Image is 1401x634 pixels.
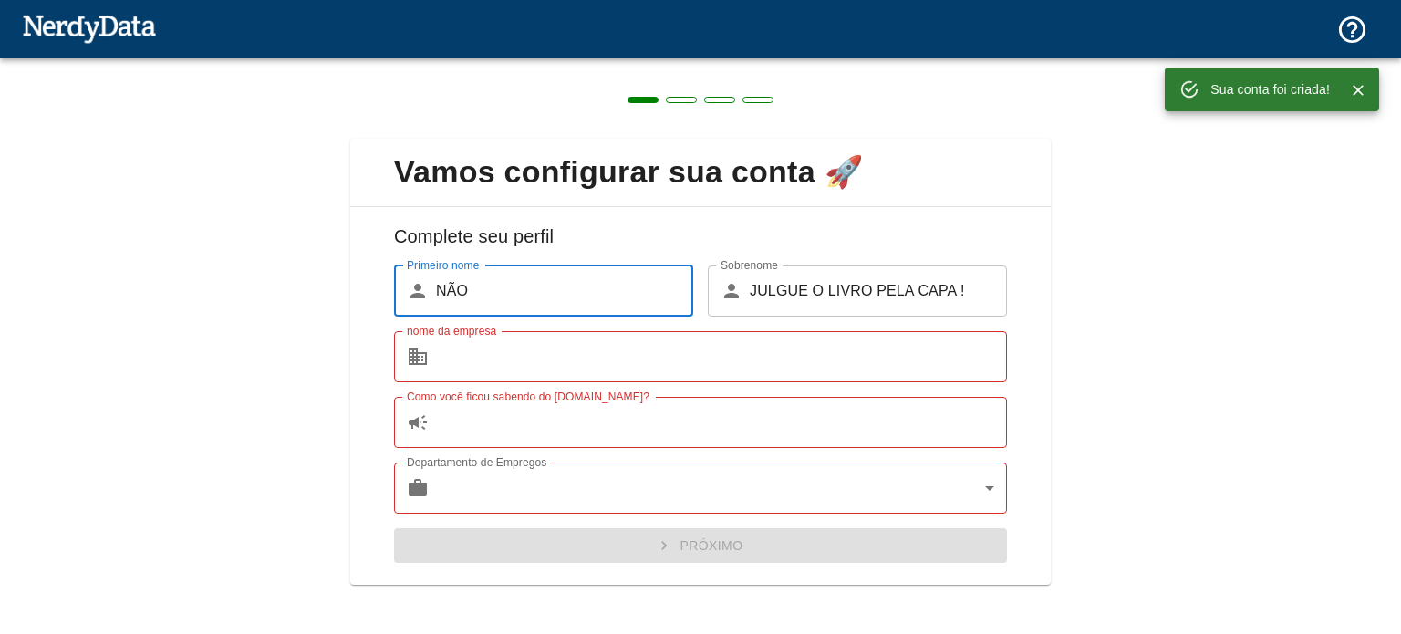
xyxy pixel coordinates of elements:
button: Suporte e Documentação [1325,3,1379,57]
font: Vamos configurar sua conta 🚀 [394,154,863,189]
font: Primeiro nome [407,259,479,271]
font: Como você ficou sabendo do [DOMAIN_NAME]? [407,390,649,402]
font: Departamento de Empregos [407,456,546,468]
font: nome da empresa [407,325,496,337]
font: Sobrenome [721,259,778,271]
font: Complete seu perfil [394,226,554,246]
img: NerdyData.com [22,10,156,47]
font: Sua conta foi criada! [1210,82,1330,97]
button: Fechar [1344,77,1372,104]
